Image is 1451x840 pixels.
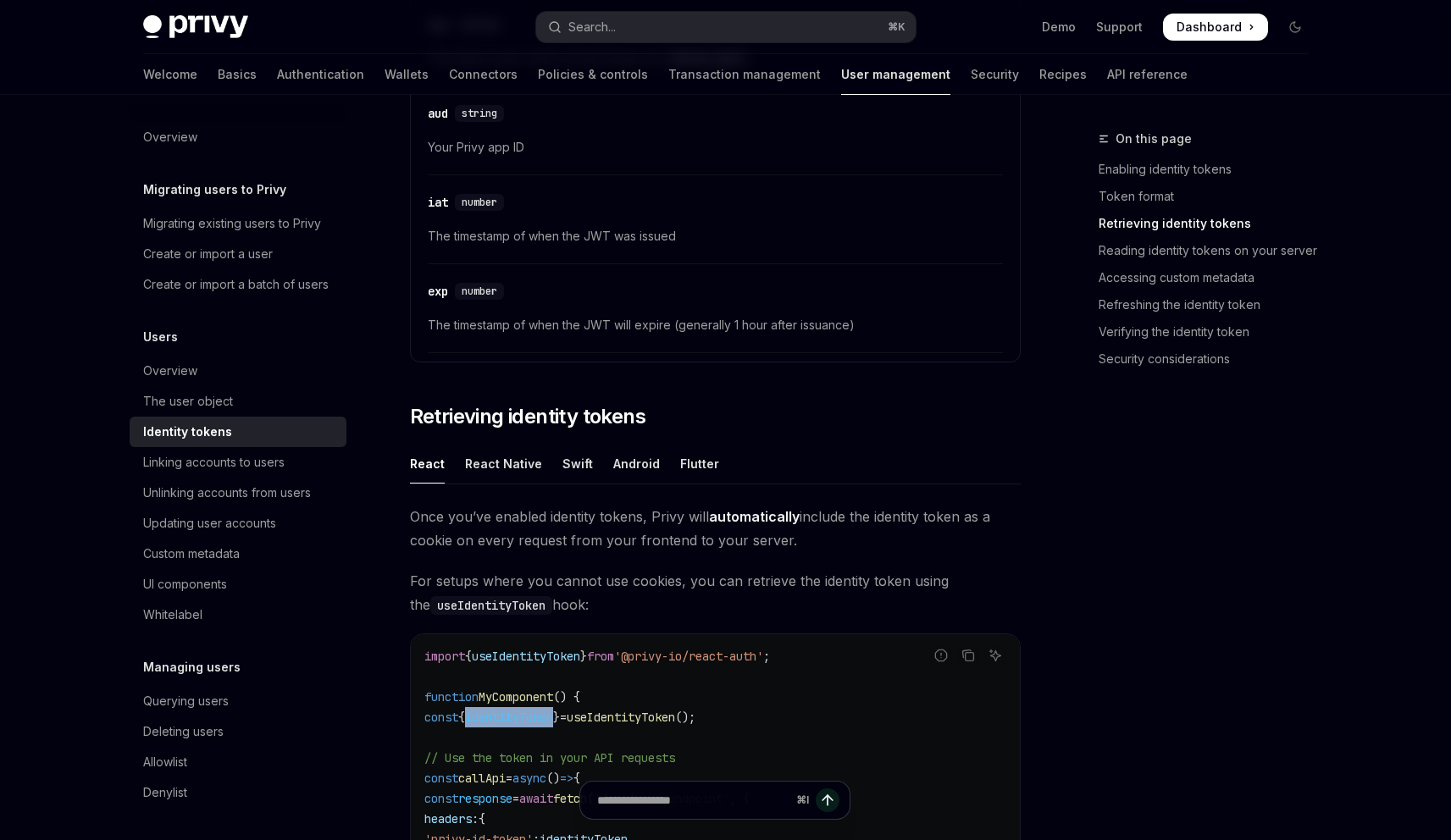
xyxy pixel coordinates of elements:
a: The user object [130,386,346,417]
span: import [424,649,465,664]
span: const [424,710,458,725]
span: useIdentityToken [567,710,675,725]
div: Android [613,444,660,484]
span: } [553,710,560,725]
span: For setups where you cannot use cookies, you can retrieve the identity token using the hook: [410,569,1021,616]
button: Open search [536,12,916,42]
span: = [560,710,567,725]
a: Linking accounts to users [130,447,346,478]
span: => [560,771,573,786]
div: Flutter [680,444,719,484]
a: Overview [130,356,346,386]
a: Querying users [130,686,346,716]
a: Welcome [143,54,197,95]
input: Ask a question... [597,782,789,819]
a: Deleting users [130,716,346,747]
span: Your Privy app ID [428,137,1003,157]
div: Swift [562,444,593,484]
div: Overview [143,361,197,381]
strong: automatically [709,508,800,525]
a: Authentication [277,54,364,95]
span: '@privy-io/react-auth' [614,649,763,664]
a: Unlinking accounts from users [130,478,346,508]
h5: Managing users [143,657,241,677]
span: { [465,649,472,664]
a: Basics [218,54,257,95]
button: Send message [816,788,839,812]
span: The timestamp of when the JWT will expire (generally 1 hour after issuance) [428,315,1003,335]
a: Security considerations [1099,345,1322,373]
span: number [462,285,497,298]
div: Querying users [143,691,229,711]
a: Wallets [385,54,429,95]
a: Whitelabel [130,600,346,630]
a: Recipes [1039,54,1087,95]
div: iat [428,194,448,211]
div: React Native [465,444,542,484]
div: Updating user accounts [143,513,276,533]
span: number [462,196,497,209]
h5: Migrating users to Privy [143,180,286,200]
div: aud [428,105,448,122]
div: React [410,444,445,484]
a: Retrieving identity tokens [1099,210,1322,237]
a: Allowlist [130,747,346,777]
span: () { [553,689,580,705]
a: Updating user accounts [130,508,346,539]
a: Identity tokens [130,417,346,447]
a: Create or import a batch of users [130,269,346,300]
span: identityToken [465,710,553,725]
span: ; [763,649,770,664]
div: UI components [143,574,227,594]
button: Toggle dark mode [1282,14,1309,41]
div: Whitelabel [143,605,202,625]
a: Dashboard [1163,14,1268,41]
a: Refreshing the identity token [1099,291,1322,318]
div: Overview [143,127,197,147]
a: Connectors [449,54,518,95]
span: (); [675,710,695,725]
div: Search... [568,17,616,37]
button: Ask AI [984,644,1006,666]
span: { [573,771,580,786]
div: Create or import a user [143,244,273,264]
div: exp [428,283,448,300]
a: Enabling identity tokens [1099,156,1322,183]
div: Denylist [143,782,187,803]
span: The timestamp of when the JWT was issued [428,226,1003,246]
a: Demo [1042,19,1076,36]
span: async [512,771,546,786]
a: Custom metadata [130,539,346,569]
a: Accessing custom metadata [1099,264,1322,291]
code: useIdentityToken [430,596,552,615]
h5: Users [143,327,178,347]
span: const [424,771,458,786]
span: MyComponent [479,689,553,705]
a: Overview [130,122,346,152]
a: Denylist [130,777,346,808]
span: Retrieving identity tokens [410,403,645,430]
span: string [462,107,497,120]
span: ⌘ K [888,20,905,34]
div: Custom metadata [143,544,240,564]
span: // Use the token in your API requests [424,750,675,765]
span: useIdentityToken [472,649,580,664]
span: Once you’ve enabled identity tokens, Privy will include the identity token as a cookie on every r... [410,505,1021,552]
a: Token format [1099,183,1322,210]
span: On this page [1116,129,1192,149]
div: Linking accounts to users [143,452,285,472]
button: Copy the contents from the code block [957,644,979,666]
a: Verifying the identity token [1099,318,1322,345]
div: Unlinking accounts from users [143,483,311,503]
a: Create or import a user [130,239,346,269]
span: () [546,771,560,786]
span: callApi [458,771,506,786]
a: Transaction management [668,54,821,95]
span: } [580,649,587,664]
div: Deleting users [143,721,224,742]
div: Migrating existing users to Privy [143,213,321,234]
img: dark logo [143,15,248,39]
a: User management [841,54,950,95]
div: The user object [143,391,233,412]
span: { [458,710,465,725]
